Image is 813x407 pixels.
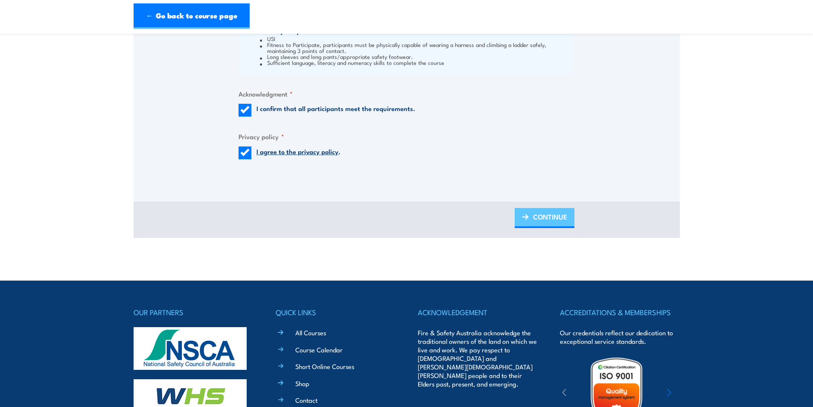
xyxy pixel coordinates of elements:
li: Long sleeves and long pants/appropriate safety footwear. [260,53,572,59]
a: Contact [295,395,318,404]
a: I agree to the privacy policy [256,146,338,156]
h4: QUICK LINKS [276,306,395,318]
legend: Acknowledgment [239,89,293,99]
p: Our credentials reflect our dedication to exceptional service standards. [560,328,679,346]
h4: OUR PARTNERS [134,306,253,318]
img: nsca-logo-footer [134,327,247,370]
a: CONTINUE [515,208,574,228]
span: CONTINUE [533,205,567,228]
li: USI [260,35,572,41]
label: I confirm that all participants meet the requirements. [256,104,415,117]
a: ← Go back to course page [134,3,250,29]
h3: FSA Entry Requirements: [251,26,572,35]
li: Sufficient language, literacy and numeracy skills to complete the course [260,59,572,65]
h4: ACKNOWLEDGEMENT [418,306,537,318]
a: Short Online Courses [295,362,354,371]
p: Fire & Safety Australia acknowledge the traditional owners of the land on which we live and work.... [418,328,537,388]
a: Course Calendar [295,345,343,354]
li: Fitness to Participate, participants must be physically capable of wearing a harness and climbing... [260,41,572,53]
a: All Courses [295,328,326,337]
h4: ACCREDITATIONS & MEMBERSHIPS [560,306,679,318]
label: . [256,146,341,159]
a: Shop [295,379,309,388]
legend: Privacy policy [239,132,284,141]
